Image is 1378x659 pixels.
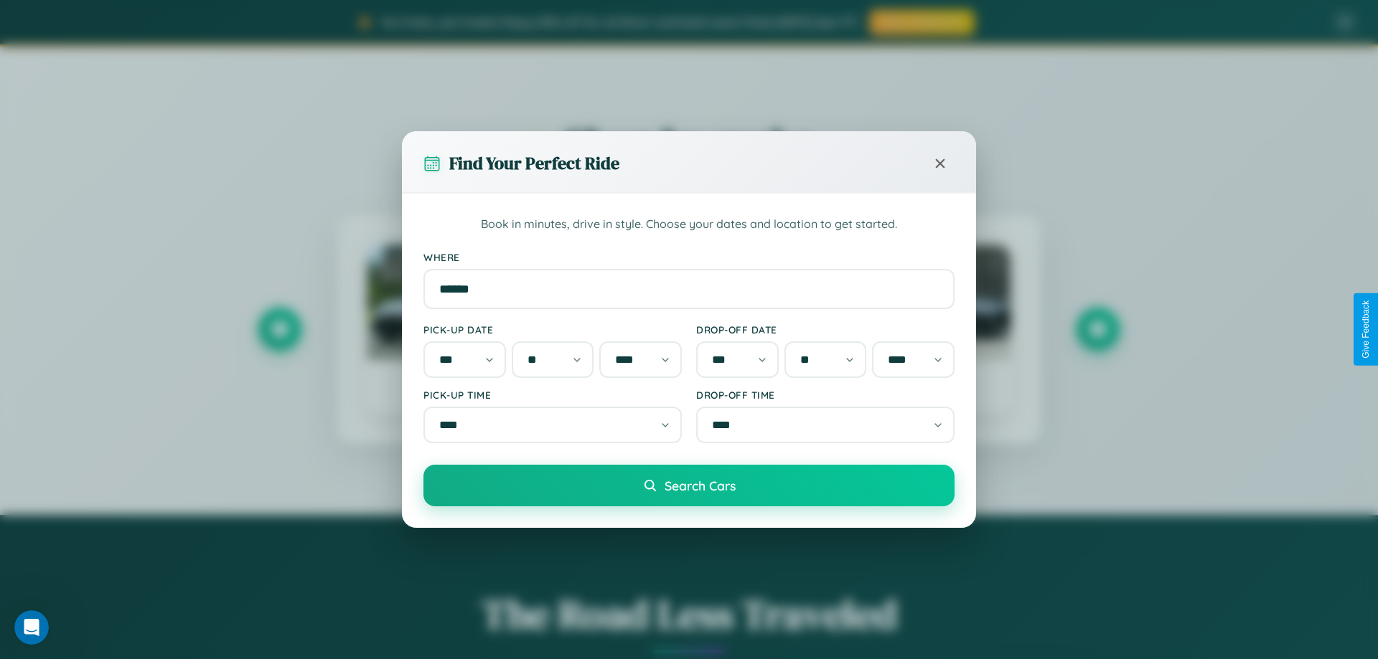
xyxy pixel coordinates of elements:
p: Book in minutes, drive in style. Choose your dates and location to get started. [423,215,955,234]
label: Pick-up Time [423,389,682,401]
button: Search Cars [423,465,955,506]
label: Drop-off Time [696,389,955,401]
label: Drop-off Date [696,323,955,336]
label: Where [423,251,955,263]
span: Search Cars [665,478,736,493]
label: Pick-up Date [423,323,682,336]
h3: Find Your Perfect Ride [449,151,619,175]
